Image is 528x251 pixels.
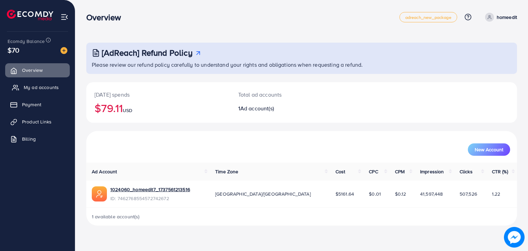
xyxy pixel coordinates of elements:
[492,190,500,197] span: 1.22
[5,132,70,146] a: Billing
[95,101,222,114] h2: $79.11
[110,195,190,202] span: ID: 7462768554572742672
[497,13,517,21] p: homeedit
[420,168,444,175] span: Impression
[468,143,510,156] button: New Account
[60,47,67,54] img: image
[238,105,329,112] h2: 1
[86,12,126,22] h3: Overview
[123,107,132,114] span: USD
[22,67,43,74] span: Overview
[369,168,378,175] span: CPC
[92,186,107,201] img: ic-ads-acc.e4c84228.svg
[5,80,70,94] a: My ad accounts
[460,190,477,197] span: 507,526
[8,38,45,45] span: Ecomdy Balance
[395,168,405,175] span: CPM
[7,10,53,20] img: logo
[492,168,508,175] span: CTR (%)
[215,190,311,197] span: [GEOGRAPHIC_DATA]/[GEOGRAPHIC_DATA]
[335,190,354,197] span: $5161.64
[504,227,525,248] img: image
[5,98,70,111] a: Payment
[92,213,140,220] span: 1 available account(s)
[110,186,190,193] a: 1024060_homeedit7_1737561213516
[8,45,19,55] span: $70
[92,168,117,175] span: Ad Account
[420,190,443,197] span: 41,597,448
[5,115,70,129] a: Product Links
[5,63,70,77] a: Overview
[335,168,345,175] span: Cost
[475,147,503,152] span: New Account
[102,48,192,58] h3: [AdReach] Refund Policy
[240,105,274,112] span: Ad account(s)
[482,13,517,22] a: homeedit
[22,101,41,108] span: Payment
[95,90,222,99] p: [DATE] spends
[405,15,451,20] span: adreach_new_package
[369,190,381,197] span: $0.01
[238,90,329,99] p: Total ad accounts
[22,118,52,125] span: Product Links
[24,84,59,91] span: My ad accounts
[215,168,238,175] span: Time Zone
[92,61,513,69] p: Please review our refund policy carefully to understand your rights and obligations when requesti...
[22,135,36,142] span: Billing
[399,12,457,22] a: adreach_new_package
[460,168,473,175] span: Clicks
[60,13,68,21] img: menu
[395,190,406,197] span: $0.12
